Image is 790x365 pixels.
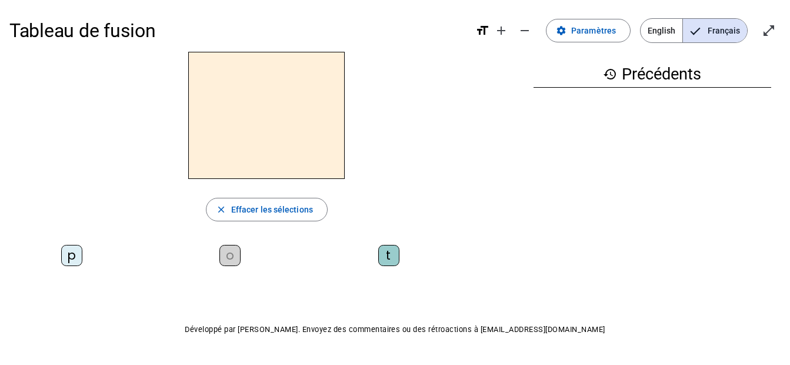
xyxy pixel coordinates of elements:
mat-icon: add [494,24,508,38]
mat-icon: settings [556,25,566,36]
mat-icon: open_in_full [762,24,776,38]
mat-button-toggle-group: Language selection [640,18,748,43]
button: Entrer en plein écran [757,19,781,42]
div: t [378,245,399,266]
button: Effacer les sélections [206,198,328,221]
button: Paramètres [546,19,631,42]
h3: Précédents [534,61,771,88]
div: o [219,245,241,266]
button: Augmenter la taille de la police [489,19,513,42]
div: p [61,245,82,266]
h1: Tableau de fusion [9,12,466,49]
p: Développé par [PERSON_NAME]. Envoyez des commentaires ou des rétroactions à [EMAIL_ADDRESS][DOMAI... [9,323,781,337]
button: Diminuer la taille de la police [513,19,536,42]
mat-icon: format_size [475,24,489,38]
span: Français [683,19,747,42]
span: Paramètres [571,24,616,38]
mat-icon: history [603,67,617,81]
mat-icon: remove [518,24,532,38]
mat-icon: close [216,204,226,215]
span: Effacer les sélections [231,203,313,217]
span: English [641,19,682,42]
